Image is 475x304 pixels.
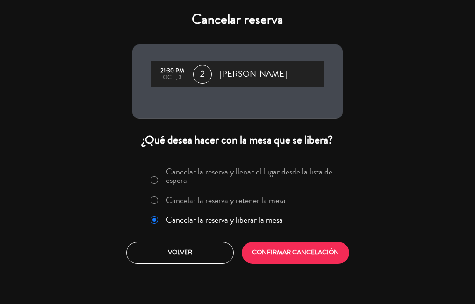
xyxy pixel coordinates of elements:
label: Cancelar la reserva y llenar el lugar desde la lista de espera [166,167,337,184]
label: Cancelar la reserva y liberar la mesa [166,216,283,224]
button: Volver [126,242,234,264]
button: CONFIRMAR CANCELACIÓN [242,242,349,264]
div: ¿Qué desea hacer con la mesa que se libera? [132,133,343,147]
label: Cancelar la reserva y retener la mesa [166,196,286,204]
div: 21:30 PM [156,68,188,74]
div: oct., 3 [156,74,188,81]
h4: Cancelar reserva [132,11,343,28]
span: 2 [193,65,212,84]
span: [PERSON_NAME] [219,67,287,81]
